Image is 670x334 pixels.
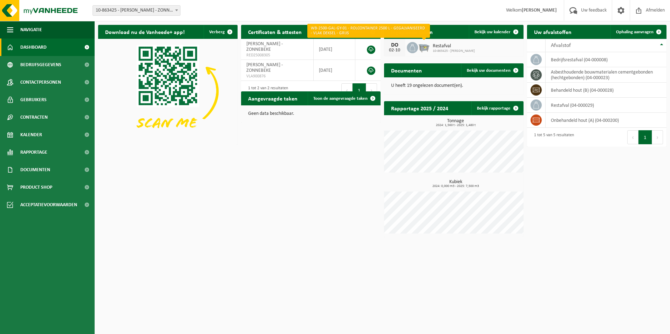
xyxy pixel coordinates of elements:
[433,43,475,49] span: Restafval
[308,91,380,105] a: Toon de aangevraagde taken
[610,25,666,39] a: Ophaling aanvragen
[20,56,61,74] span: Bedrijfsgegevens
[246,41,283,52] span: [PERSON_NAME] - ZONNEBEKE
[388,48,402,53] div: 02-10
[20,161,50,179] span: Documenten
[616,30,654,34] span: Ophaling aanvragen
[388,180,524,188] h3: Kubiek
[93,6,180,15] span: 10-863425 - CLAEYS JO - ZONNEBEKE
[20,126,42,144] span: Kalender
[469,25,523,39] a: Bekijk uw kalender
[638,130,652,144] button: 1
[246,74,308,79] span: VLA900876
[241,91,305,105] h2: Aangevraagde taken
[384,63,429,77] h2: Documenten
[418,41,430,53] img: WB-2500-GAL-GY-01
[474,30,511,34] span: Bekijk uw kalender
[461,63,523,77] a: Bekijk uw documenten
[522,8,557,13] strong: [PERSON_NAME]
[314,39,355,60] td: [DATE]
[246,62,283,73] span: [PERSON_NAME] - ZONNEBEKE
[248,111,374,116] p: Geen data beschikbaar.
[93,5,180,16] span: 10-863425 - CLAEYS JO - ZONNEBEKE
[20,179,52,196] span: Product Shop
[20,109,48,126] span: Contracten
[366,83,377,97] button: Next
[627,130,638,144] button: Previous
[246,53,308,58] span: RED25008305
[433,49,475,53] span: 10-863425 - [PERSON_NAME]
[204,25,237,39] button: Verberg
[20,91,47,109] span: Gebruikers
[209,30,225,34] span: Verberg
[546,52,666,67] td: bedrijfsrestafval (04-000008)
[467,68,511,73] span: Bekijk uw documenten
[241,25,309,39] h2: Certificaten & attesten
[546,67,666,83] td: asbesthoudende bouwmaterialen cementgebonden (hechtgebonden) (04-000023)
[384,25,440,39] h2: Ingeplande taken
[20,21,42,39] span: Navigatie
[388,42,402,48] div: DO
[551,43,571,48] span: Afvalstof
[98,25,192,39] h2: Download nu de Vanheede+ app!
[353,83,366,97] button: 1
[388,185,524,188] span: 2024: 0,000 m3 - 2025: 7,500 m3
[20,196,77,214] span: Acceptatievoorwaarden
[546,113,666,128] td: onbehandeld hout (A) (04-000200)
[388,119,524,127] h3: Tonnage
[245,83,288,98] div: 1 tot 2 van 2 resultaten
[652,130,663,144] button: Next
[471,101,523,115] a: Bekijk rapportage
[341,83,353,97] button: Previous
[546,98,666,113] td: restafval (04-000029)
[313,96,368,101] span: Toon de aangevraagde taken
[527,25,579,39] h2: Uw afvalstoffen
[531,130,574,145] div: 1 tot 5 van 5 resultaten
[388,124,524,127] span: 2024: 1,560 t - 2025: 1,480 t
[546,83,666,98] td: behandeld hout (B) (04-000028)
[20,74,61,91] span: Contactpersonen
[20,144,47,161] span: Rapportage
[20,39,47,56] span: Dashboard
[321,25,380,39] a: Bekijk uw certificaten
[327,30,368,34] span: Bekijk uw certificaten
[391,83,517,88] p: U heeft 19 ongelezen document(en).
[384,101,455,115] h2: Rapportage 2025 / 2024
[314,60,355,81] td: [DATE]
[98,39,238,144] img: Download de VHEPlus App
